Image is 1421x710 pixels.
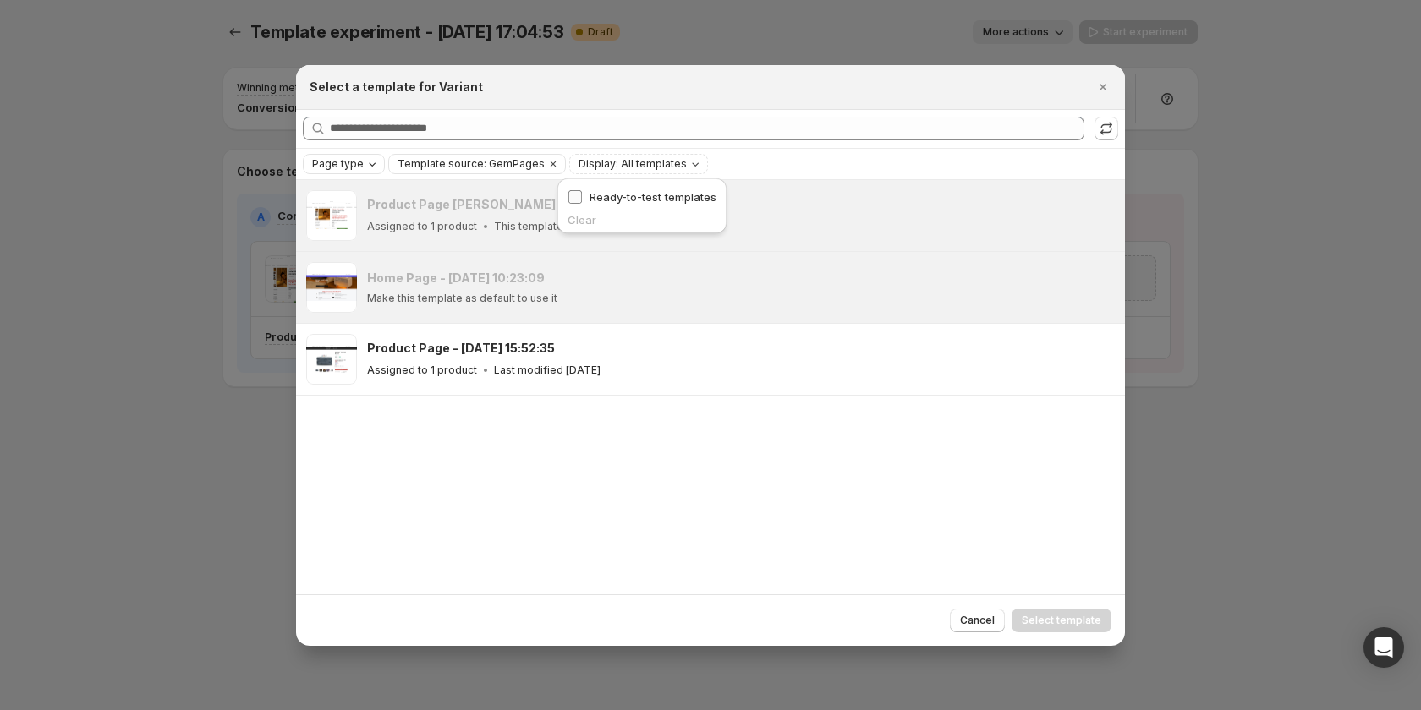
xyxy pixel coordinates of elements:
span: Ready-to-test templates [590,190,716,204]
div: Open Intercom Messenger [1363,627,1404,668]
p: Assigned to 1 product [367,220,477,233]
p: Assigned to 1 product [367,363,477,377]
p: Make this template as default to use it [367,292,557,305]
p: This template is used for Control version [494,220,700,233]
button: Clear [545,155,562,173]
h3: Product Page [PERSON_NAME] [367,196,556,213]
h3: Home Page - [DATE] 10:23:09 [367,270,545,287]
button: Page type [304,155,384,173]
button: Template source: GemPages [389,155,545,173]
span: Page type [312,157,364,171]
span: Template source: GemPages [398,157,545,171]
button: Close [1091,75,1115,99]
p: Last modified [DATE] [494,363,601,377]
span: Cancel [960,614,995,627]
span: Display: All templates [579,157,687,171]
h2: Select a template for Variant [310,79,483,96]
button: Cancel [950,609,1005,632]
h3: Product Page - [DATE] 15:52:35 [367,340,555,357]
button: Display: All templates [570,155,707,173]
